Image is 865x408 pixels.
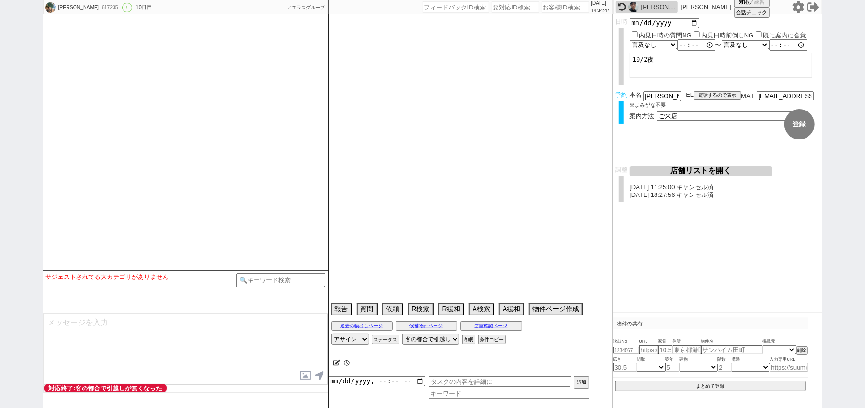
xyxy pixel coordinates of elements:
button: 質問 [357,303,378,315]
p: 14:34:47 [591,7,610,15]
button: 候補物件ページ [396,321,457,331]
input: サンハイム田町 [701,345,763,354]
input: 2 [718,363,732,372]
p: [PERSON_NAME] [681,3,732,11]
span: URL [639,338,658,345]
button: ステータス [372,335,399,344]
span: 対応終了:客の都合で引越しが無くなった [44,384,167,392]
input: キーワード [429,389,590,399]
button: R緩和 [438,303,464,315]
input: 要対応ID検索 [492,1,539,13]
span: ※よみがな不要 [630,102,666,108]
input: 10.5 [658,345,673,354]
button: 削除 [796,346,808,355]
div: 10日目 [136,4,152,11]
button: A緩和 [499,303,524,315]
button: 過去の物出しページ [331,321,393,331]
span: 家賃 [658,338,673,345]
button: A検索 [469,303,494,315]
span: 物件名 [701,338,763,345]
label: 内見日時の質問NG [639,32,692,39]
input: お客様ID検索 [542,1,589,13]
span: アエラスグループ [287,5,325,10]
input: https://suumo.jp/chintai/jnc_000022489271 [639,345,658,354]
button: 登録 [784,109,815,139]
span: 掲載元 [763,338,776,345]
span: 構造 [732,356,770,363]
button: R検索 [408,303,434,315]
span: 階数 [718,356,732,363]
span: 会話チェック [736,9,768,16]
button: 追加 [574,376,589,389]
div: [PERSON_NAME] [57,4,99,11]
img: 0hlgDo5QbQM0hpFi3klylNdhlGMCJKZ2paTCJ0J15DZSxTcyBOR3Z5LQtEaHoHdiEWFXkrLAkTOi9LUC9KM3Efbj9zOyIfRTV... [45,2,56,13]
span: 入力専用URL [770,356,808,363]
div: 〜 [630,39,820,51]
input: 5 [665,363,680,372]
button: 依頼 [382,303,403,315]
input: 1234567 [613,347,639,354]
div: サジェストされてる大カテゴリがありません [46,273,236,281]
input: 30.5 [613,363,637,372]
label: 内見日時前倒しNG [701,32,754,39]
button: 報告 [331,303,352,315]
button: 会話チェック [734,7,770,18]
input: https://suumo.jp/chintai/jnc_000022489271 [770,363,808,372]
input: 🔍キーワード検索 [236,273,326,287]
button: 店舗リストを開く [630,166,772,176]
div: 617235 [99,4,120,11]
span: 吹出No [613,338,639,345]
span: 間取 [637,356,665,363]
button: 電話するので表示 [694,91,741,100]
span: 建物 [680,356,718,363]
span: 日時 [615,18,627,25]
input: フィードバックID検索 [423,1,489,13]
button: 冬眠 [462,335,475,344]
img: 0hMTSJOFVnEnt-MwG-5-hsBA5jERFdQktpVVNVHkkzHxtCVwJ_U1xcHEg0HB5HBQV9WlAOSE1mHEhyIGUdYGXuT3kDTExHB1M... [628,2,639,12]
input: タスクの内容を詳細に [429,376,571,387]
button: まとめて登録 [615,381,806,391]
span: 予約 [615,91,627,98]
input: 東京都港区海岸３ [673,345,701,354]
p: 物件の共有 [613,318,808,329]
span: 築年 [665,356,680,363]
div: ! [122,3,132,12]
label: 既に案内に合意 [763,32,807,39]
span: MAIL [741,93,755,100]
span: 案内方法 [630,112,655,120]
button: 条件コピー [478,335,506,344]
p: [DATE] 11:25:00 キャンセル済 [630,184,820,191]
span: 本名 [630,91,642,101]
span: TEL [683,91,694,98]
div: [PERSON_NAME] [641,3,675,11]
span: 広さ [613,356,637,363]
span: 調整 [615,166,627,173]
button: 空室確認ページ [460,321,522,331]
p: [DATE] 18:27:56 キャンセル済 [630,191,820,199]
button: 物件ページ作成 [529,303,583,315]
span: 住所 [673,338,701,345]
